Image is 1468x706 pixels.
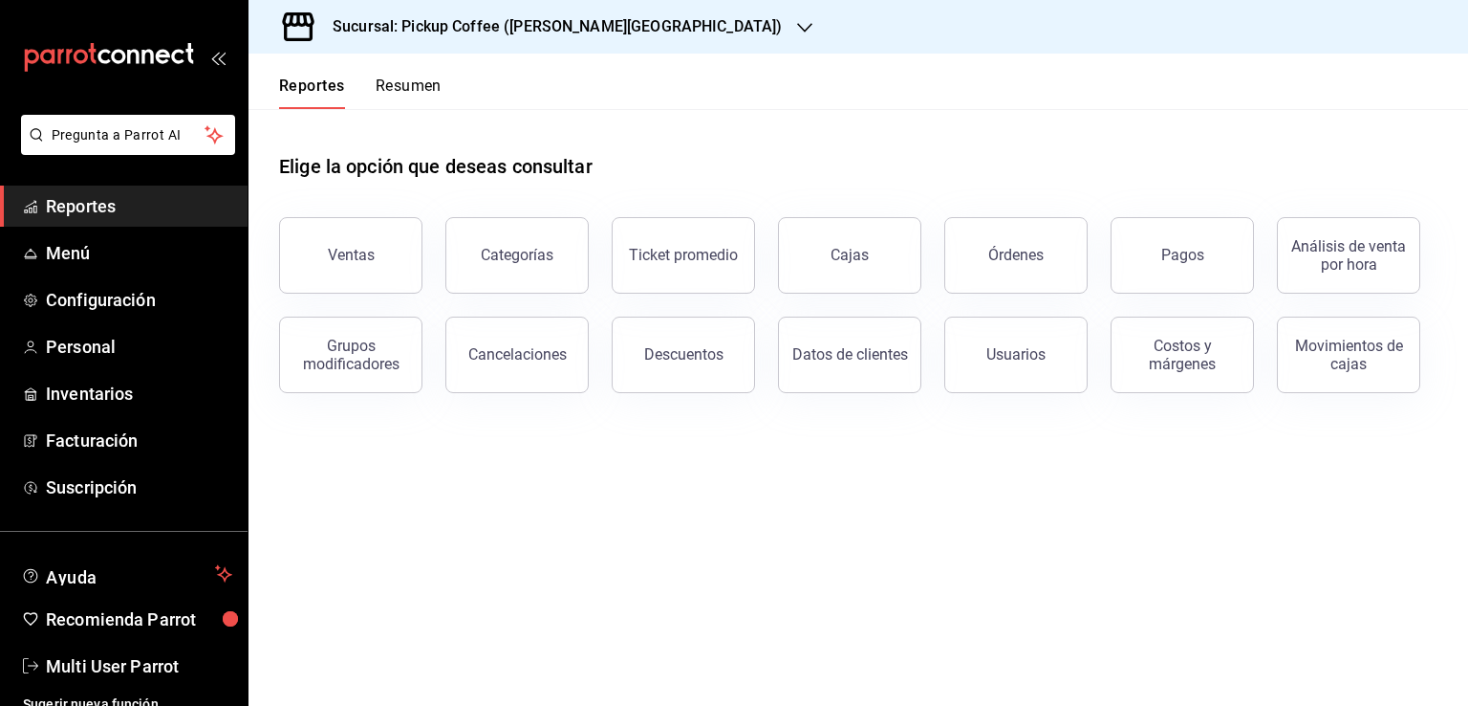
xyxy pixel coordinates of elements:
button: Cancelaciones [445,317,589,393]
span: Inventarios [46,381,232,407]
a: Cajas [778,217,921,294]
button: Resumen [376,77,442,109]
button: Movimientos de cajas [1277,317,1420,393]
div: Categorías [481,246,553,264]
span: Ayuda [46,563,207,585]
div: Ventas [328,246,375,264]
button: Ticket promedio [612,217,755,294]
div: Datos de clientes [792,345,908,364]
button: Ventas [279,217,422,294]
button: Categorías [445,217,589,294]
div: Cancelaciones [468,345,567,364]
button: Órdenes [944,217,1088,294]
div: Descuentos [644,345,723,364]
div: Análisis de venta por hora [1289,237,1408,274]
div: navigation tabs [279,77,442,109]
h1: Elige la opción que deseas consultar [279,152,593,181]
button: Costos y márgenes [1111,317,1254,393]
button: Usuarios [944,317,1088,393]
div: Usuarios [986,345,1046,364]
span: Recomienda Parrot [46,607,232,632]
div: Movimientos de cajas [1289,337,1408,373]
a: Pregunta a Parrot AI [13,139,235,159]
button: open_drawer_menu [210,50,226,65]
span: Pregunta a Parrot AI [52,125,205,145]
span: Suscripción [46,474,232,500]
div: Pagos [1161,246,1204,264]
span: Configuración [46,287,232,313]
button: Datos de clientes [778,317,921,393]
button: Pagos [1111,217,1254,294]
div: Grupos modificadores [291,337,410,373]
span: Personal [46,334,232,360]
div: Órdenes [988,246,1044,264]
button: Grupos modificadores [279,317,422,393]
span: Facturación [46,428,232,453]
button: Pregunta a Parrot AI [21,115,235,155]
h3: Sucursal: Pickup Coffee ([PERSON_NAME][GEOGRAPHIC_DATA]) [317,15,782,38]
div: Costos y márgenes [1123,337,1241,373]
span: Menú [46,240,232,266]
button: Análisis de venta por hora [1277,217,1420,294]
div: Cajas [831,244,870,267]
button: Descuentos [612,317,755,393]
button: Reportes [279,77,345,109]
span: Reportes [46,193,232,219]
span: Multi User Parrot [46,653,232,679]
div: Ticket promedio [629,246,738,264]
